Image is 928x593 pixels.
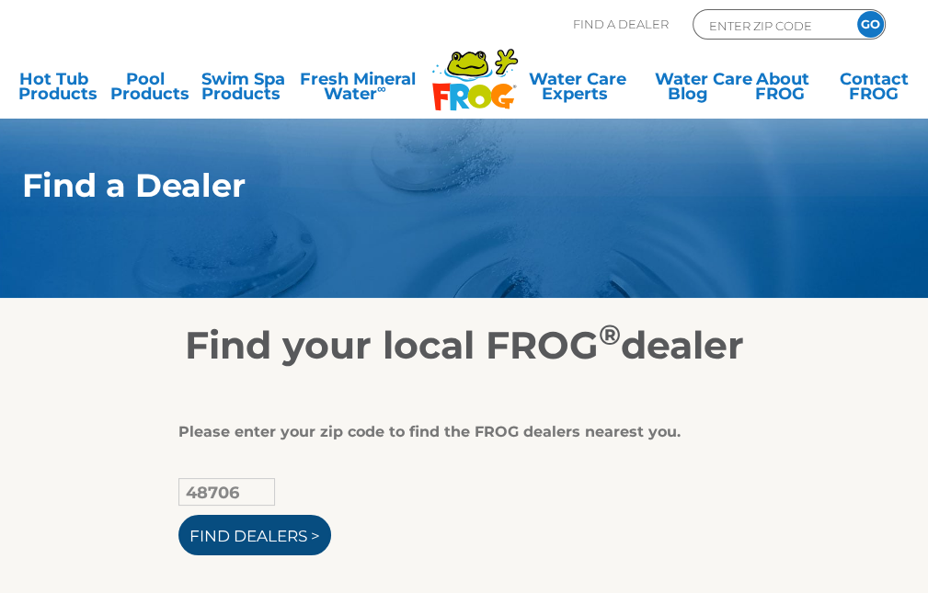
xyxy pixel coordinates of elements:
input: Zip Code Form [707,15,831,36]
a: Fresh MineralWater∞ [293,72,421,108]
p: Find A Dealer [573,9,669,40]
a: Water CareExperts [521,72,635,108]
a: Hot TubProducts [18,72,90,108]
a: Swim SpaProducts [201,72,273,108]
a: AboutFROG [747,72,819,108]
sup: ® [599,317,621,352]
input: GO [857,11,884,38]
a: Water CareBlog [655,72,727,108]
a: PoolProducts [110,72,182,108]
a: ContactFROG [838,72,910,108]
sup: ∞ [377,81,386,96]
div: Please enter your zip code to find the FROG dealers nearest you. [178,423,736,441]
input: Find Dealers > [178,515,331,555]
h1: Find a Dealer [22,167,841,204]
